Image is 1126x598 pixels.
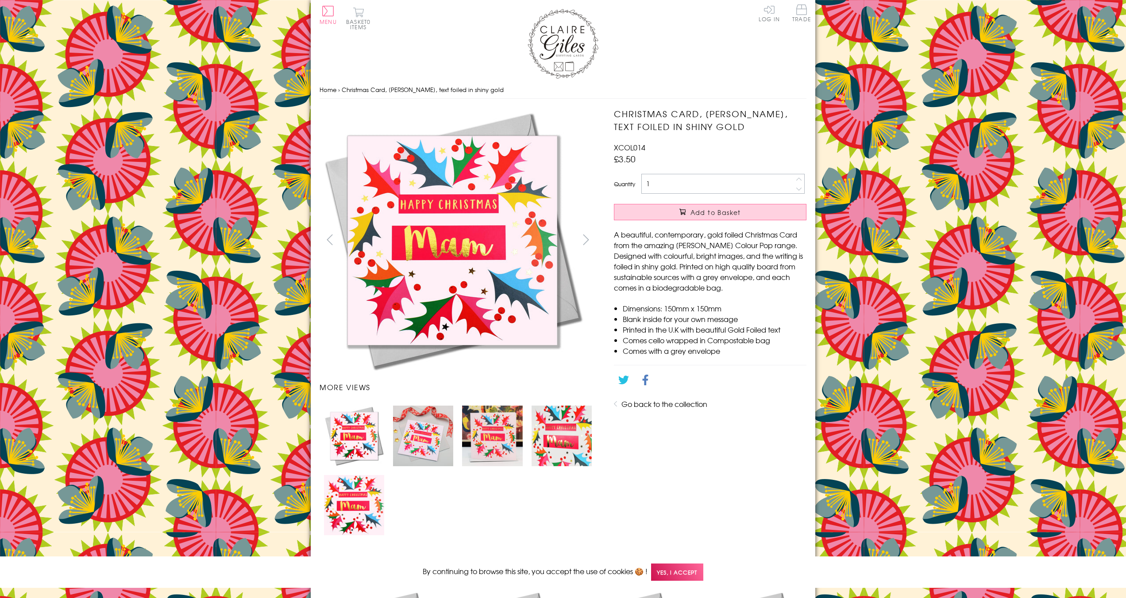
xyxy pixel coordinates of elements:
li: Comes with a grey envelope [623,345,806,356]
li: Carousel Page 4 [527,401,596,470]
span: Yes, I accept [651,563,703,581]
a: Log In [759,4,780,22]
li: Carousel Page 2 [389,401,458,470]
nav: breadcrumbs [320,81,806,99]
ul: Carousel Pagination [320,401,596,539]
li: Carousel Page 1 (Current Slide) [320,401,389,470]
img: Christmas Card, Mam Bright Holly, text foiled in shiny gold [324,406,384,466]
span: Menu [320,18,337,26]
h1: Christmas Card, [PERSON_NAME], text foiled in shiny gold [614,107,806,133]
li: Carousel Page 5 [320,471,389,540]
img: Claire Giles Greetings Cards [528,9,598,79]
li: Comes cello wrapped in Compostable bag [623,335,806,345]
h3: More views [320,382,596,392]
a: Trade [792,4,811,23]
li: Carousel Page 3 [458,401,527,470]
img: Christmas Card, Mam Bright Holly, text foiled in shiny gold [393,406,453,466]
button: Basket0 items [346,7,370,30]
img: Christmas Card, Mam Bright Holly, text foiled in shiny gold [320,107,585,373]
span: Trade [792,4,811,22]
button: prev [320,230,339,249]
label: Quantity [614,180,635,188]
button: next [576,230,596,249]
p: A beautiful, contemporary, gold foiled Christmas Card from the amazing [PERSON_NAME] Colour Pop r... [614,229,806,293]
li: Printed in the U.K with beautiful Gold Foiled text [623,324,806,335]
button: Menu [320,6,337,24]
li: Dimensions: 150mm x 150mm [623,303,806,314]
span: Christmas Card, [PERSON_NAME], text foiled in shiny gold [342,85,504,94]
span: 0 items [350,18,370,31]
span: XCOL014 [614,142,645,153]
span: Add to Basket [690,208,741,217]
a: Go back to the collection [621,399,707,409]
a: Home [320,85,336,94]
button: Add to Basket [614,204,806,220]
img: Christmas Card, Mam Bright Holly, text foiled in shiny gold [596,107,862,373]
img: Christmas Card, Mam Bright Holly, text foiled in shiny gold [462,406,522,466]
span: › [338,85,340,94]
img: Christmas Card, Mam Bright Holly, text foiled in shiny gold [532,406,592,466]
span: £3.50 [614,153,636,165]
img: Christmas Card, Mam Bright Holly, text foiled in shiny gold [324,475,384,535]
li: Blank inside for your own message [623,314,806,324]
